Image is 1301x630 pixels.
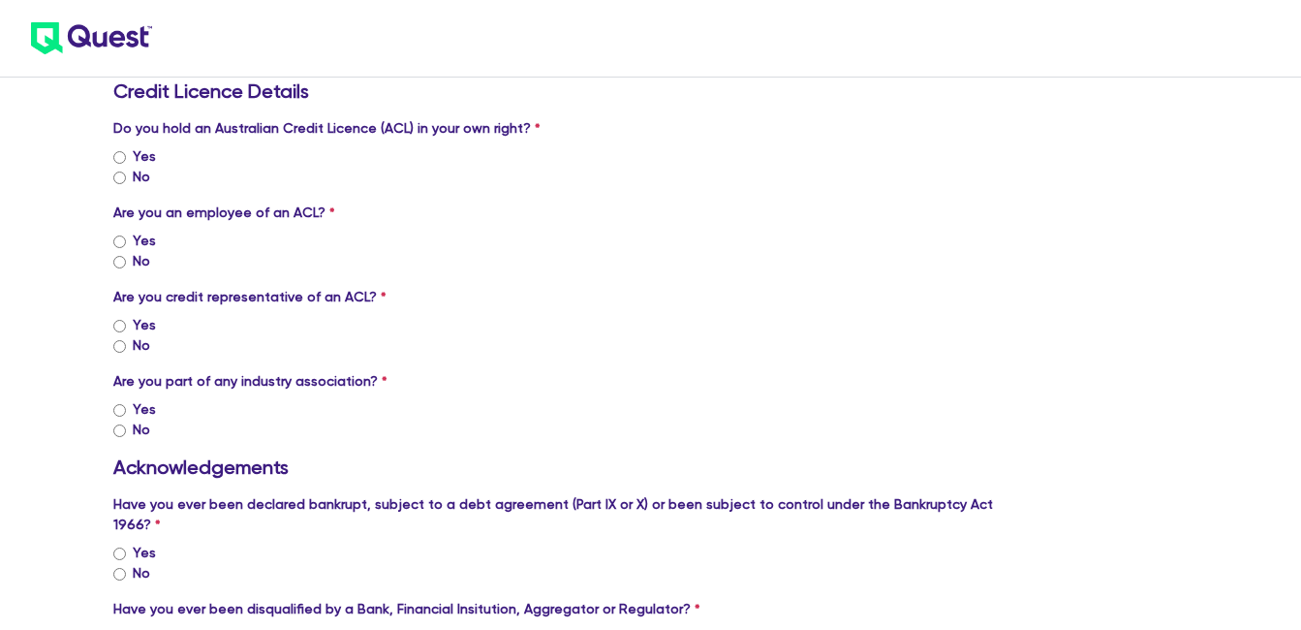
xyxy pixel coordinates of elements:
[133,335,150,356] label: No
[113,599,700,619] label: Have you ever been disqualified by a Bank, Financial Insitution, Aggregator or Regulator?
[133,420,150,440] label: No
[113,203,335,223] label: Are you an employee of an ACL?
[133,231,156,251] label: Yes
[113,287,387,307] label: Are you credit representative of an ACL?
[113,494,1005,535] label: Have you ever been declared bankrupt, subject to a debt agreement (Part IX or X) or been subject ...
[113,79,1005,103] h3: Credit Licence Details
[133,543,156,563] label: Yes
[113,371,387,392] label: Are you part of any industry association?
[133,399,156,420] label: Yes
[133,251,150,271] label: No
[133,563,150,583] label: No
[31,22,152,54] img: quest-logo
[133,167,150,187] label: No
[133,146,156,167] label: Yes
[113,456,1005,479] h3: Acknowledgements
[133,315,156,335] label: Yes
[113,118,541,139] label: Do you hold an Australian Credit Licence (ACL) in your own right?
